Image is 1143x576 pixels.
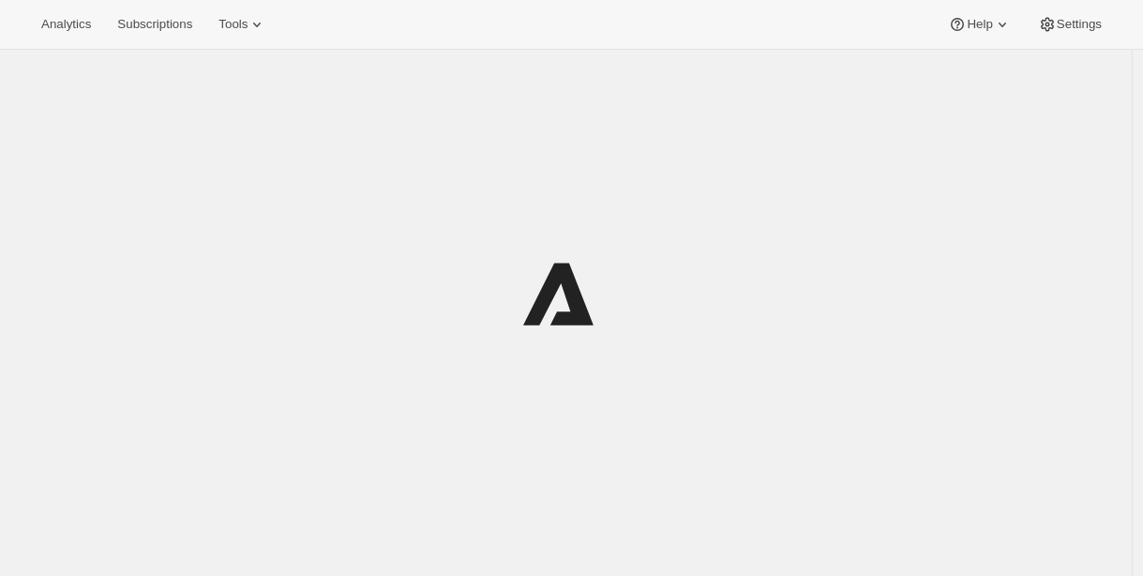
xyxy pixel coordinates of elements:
button: Help [937,11,1022,38]
span: Analytics [41,17,91,32]
button: Subscriptions [106,11,203,38]
button: Tools [207,11,278,38]
span: Help [967,17,992,32]
span: Tools [218,17,248,32]
span: Subscriptions [117,17,192,32]
span: Settings [1057,17,1102,32]
button: Settings [1027,11,1113,38]
button: Analytics [30,11,102,38]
